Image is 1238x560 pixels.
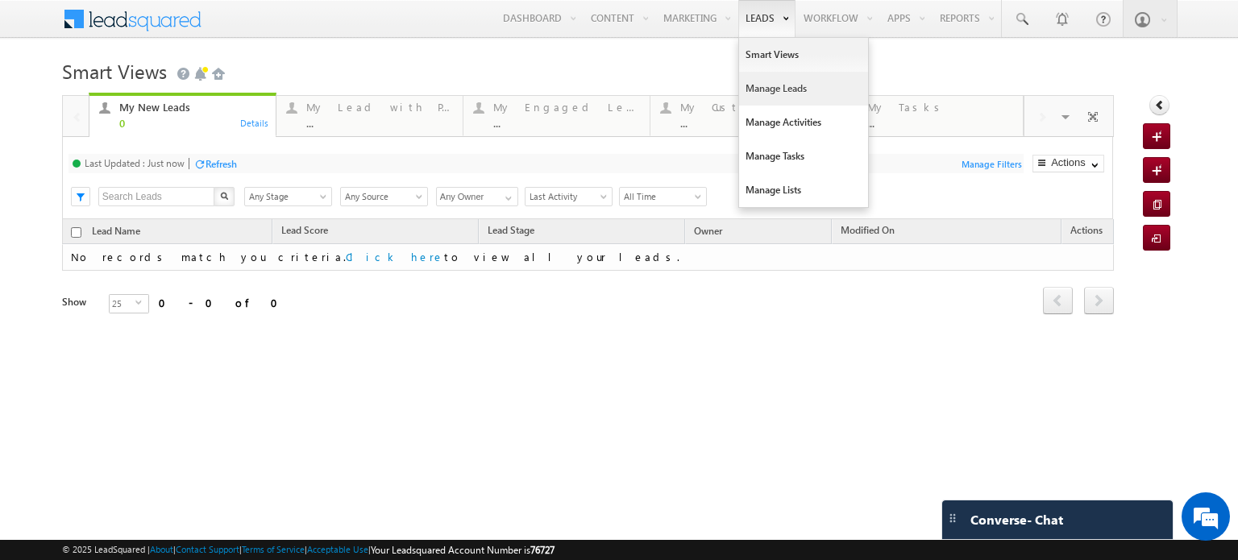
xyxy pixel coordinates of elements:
[680,117,827,129] div: ...
[1043,287,1073,314] span: prev
[436,187,518,206] input: Type to Search
[340,187,428,206] a: Any Source
[463,96,650,136] a: My Engaged Lead...
[89,93,276,138] a: My New Leads0Details
[62,58,167,84] span: Smart Views
[244,187,332,206] a: Any Stage
[150,544,173,554] a: About
[837,96,1024,136] a: My Tasks...
[307,544,368,554] a: Acceptable Use
[739,139,868,173] a: Manage Tasks
[525,187,613,206] a: Last Activity
[1062,222,1111,243] span: Actions
[493,117,640,129] div: ...
[739,38,868,72] a: Smart Views
[1084,287,1114,314] span: next
[84,222,148,243] a: Lead Name
[71,227,81,238] input: Check all records
[62,295,96,309] div: Show
[493,101,640,114] div: My Engaged Lead
[970,512,1063,527] span: Converse - Chat
[220,192,228,200] img: Search
[1043,288,1073,314] a: prev
[739,72,868,106] a: Manage Leads
[62,542,555,558] span: © 2025 LeadSquared | | | | |
[281,224,328,236] span: Lead Score
[962,156,1022,170] a: Manage Filters
[650,96,837,136] a: My Customers...
[306,117,453,129] div: ...
[98,187,215,206] input: Search Leads
[371,544,555,556] span: Your Leadsquared Account Number is
[1084,288,1114,314] a: next
[496,188,517,204] a: Show All Items
[340,186,428,206] div: Lead Source Filter
[946,512,959,525] img: carter-drag
[962,159,1022,169] span: Manage Filters
[242,544,305,554] a: Terms of Service
[244,186,332,206] div: Lead Stage Filter
[680,101,827,114] div: My Customers
[962,156,1034,172] div: Manage Filters
[119,117,266,129] div: 0
[306,101,453,114] div: My Lead with Pending Tasks
[176,544,239,554] a: Contact Support
[841,224,895,236] span: Modified On
[85,157,185,169] div: Last Updated : Just now
[110,295,135,313] span: 25
[1032,155,1104,172] button: Actions
[739,106,868,139] a: Manage Activities
[694,225,722,237] span: Owner
[245,189,326,204] span: Any Stage
[833,222,903,243] a: Modified On
[239,115,270,130] div: Details
[530,544,555,556] span: 76727
[739,173,868,207] a: Manage Lists
[488,224,534,236] span: Lead Stage
[346,250,444,263] a: Click here
[619,187,707,206] a: All Time
[867,101,1013,114] div: My Tasks
[276,96,463,136] a: My Lead with Pending Tasks...
[620,189,701,204] span: All Time
[119,101,266,114] div: My New Leads
[62,244,1114,271] td: No records match you criteria. to view all your leads.
[159,293,288,312] div: 0 - 0 of 0
[135,299,148,306] span: select
[341,189,422,204] span: Any Source
[867,117,1013,129] div: ...
[273,222,336,243] a: Lead Score
[436,186,517,206] div: Owner Filter
[206,158,237,170] div: Refresh
[526,189,607,204] span: Last Activity
[480,222,542,243] a: Lead Stage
